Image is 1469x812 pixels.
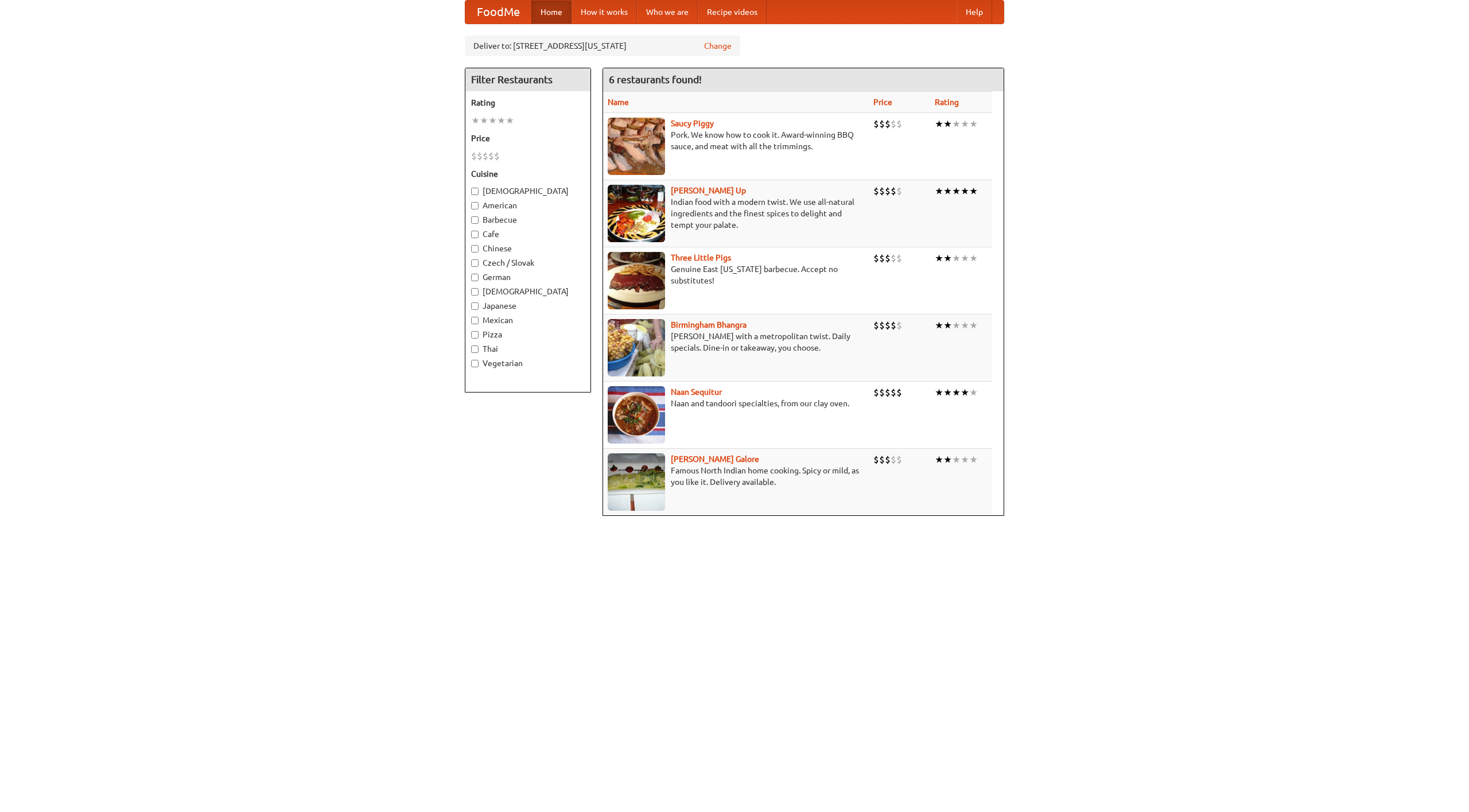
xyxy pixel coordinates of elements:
[671,253,731,262] a: Three Little Pigs
[891,252,896,265] li: $
[608,453,665,511] img: currygalore.jpg
[873,386,879,399] li: $
[471,257,585,269] label: Czech / Slovak
[471,200,585,211] label: American
[671,387,722,397] a: Naan Sequitur
[891,118,896,130] li: $
[608,98,629,107] a: Name
[961,319,969,332] li: ★
[896,252,902,265] li: $
[891,319,896,332] li: $
[471,329,585,340] label: Pizza
[608,386,665,444] img: naansequitur.jpg
[471,300,585,312] label: Japanese
[608,196,864,231] p: Indian food with a modern twist. We use all-natural ingredients and the finest spices to delight ...
[952,453,961,466] li: ★
[471,214,585,226] label: Barbecue
[494,150,500,162] li: $
[935,386,943,399] li: ★
[671,454,759,464] a: [PERSON_NAME] Galore
[896,453,902,466] li: $
[943,386,952,399] li: ★
[961,453,969,466] li: ★
[873,118,879,130] li: $
[608,185,665,242] img: curryup.jpg
[943,319,952,332] li: ★
[885,252,891,265] li: $
[671,119,714,128] b: Saucy Piggy
[879,252,885,265] li: $
[896,118,902,130] li: $
[480,114,488,127] li: ★
[885,319,891,332] li: $
[465,68,590,91] h4: Filter Restaurants
[608,118,665,175] img: saucy.jpg
[471,286,585,297] label: [DEMOGRAPHIC_DATA]
[879,319,885,332] li: $
[471,202,479,209] input: American
[608,319,665,376] img: bhangra.jpg
[969,453,978,466] li: ★
[608,465,864,488] p: Famous North Indian home cooking. Spicy or mild, as you like it. Delivery available.
[935,319,943,332] li: ★
[471,245,479,252] input: Chinese
[873,319,879,332] li: $
[873,453,879,466] li: $
[483,150,488,162] li: $
[935,252,943,265] li: ★
[885,453,891,466] li: $
[471,243,585,254] label: Chinese
[891,386,896,399] li: $
[952,118,961,130] li: ★
[471,331,479,339] input: Pizza
[572,1,637,24] a: How it works
[879,386,885,399] li: $
[471,150,477,162] li: $
[471,228,585,240] label: Cafe
[471,114,480,127] li: ★
[952,319,961,332] li: ★
[471,343,585,355] label: Thai
[488,114,497,127] li: ★
[943,185,952,197] li: ★
[879,453,885,466] li: $
[961,185,969,197] li: ★
[969,386,978,399] li: ★
[943,118,952,130] li: ★
[488,150,494,162] li: $
[969,252,978,265] li: ★
[471,271,585,283] label: German
[465,36,740,56] div: Deliver to: [STREET_ADDRESS][US_STATE]
[608,331,864,353] p: [PERSON_NAME] with a metropolitan twist. Daily specials. Dine-in or takeaway, you choose.
[879,185,885,197] li: $
[896,185,902,197] li: $
[671,186,746,195] a: [PERSON_NAME] Up
[957,1,992,24] a: Help
[497,114,506,127] li: ★
[608,129,864,152] p: Pork. We know how to cook it. Award-winning BBQ sauce, and meat with all the trimmings.
[698,1,767,24] a: Recipe videos
[506,114,514,127] li: ★
[885,185,891,197] li: $
[952,185,961,197] li: ★
[637,1,698,24] a: Who we are
[885,386,891,399] li: $
[969,185,978,197] li: ★
[471,216,479,224] input: Barbecue
[891,453,896,466] li: $
[943,453,952,466] li: ★
[471,358,585,369] label: Vegetarian
[935,453,943,466] li: ★
[471,185,585,197] label: [DEMOGRAPHIC_DATA]
[471,274,479,281] input: German
[477,150,483,162] li: $
[873,252,879,265] li: $
[471,360,479,367] input: Vegetarian
[608,398,864,409] p: Naan and tandoori specialties, from our clay oven.
[891,185,896,197] li: $
[969,118,978,130] li: ★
